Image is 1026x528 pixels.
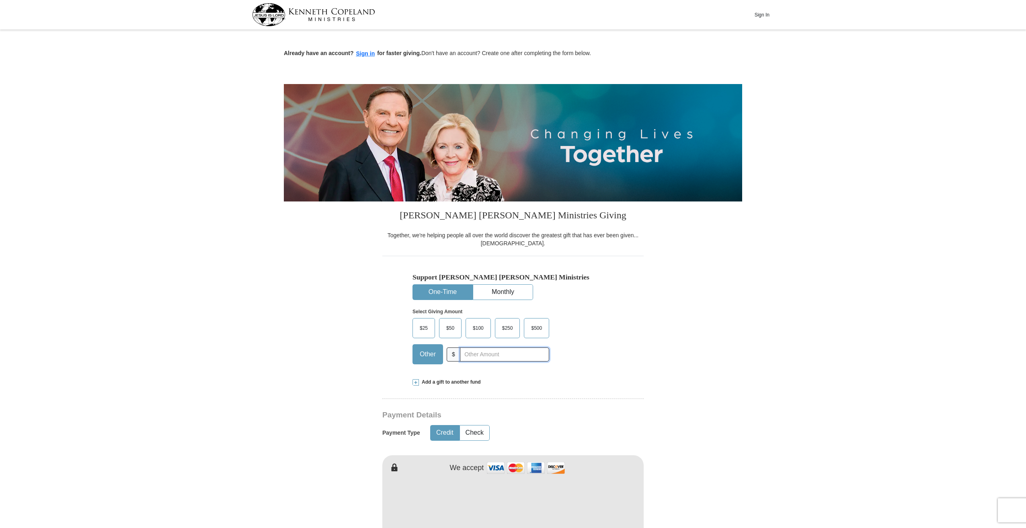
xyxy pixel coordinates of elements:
[460,425,489,440] button: Check
[442,322,458,334] span: $50
[382,429,420,436] h5: Payment Type
[382,201,644,231] h3: [PERSON_NAME] [PERSON_NAME] Ministries Giving
[450,464,484,473] h4: We accept
[284,50,421,56] strong: Already have an account? for faster giving.
[354,49,378,58] button: Sign in
[419,379,481,386] span: Add a gift to another fund
[486,459,566,477] img: credit cards accepted
[284,49,742,58] p: Don't have an account? Create one after completing the form below.
[413,285,472,300] button: One-Time
[527,322,546,334] span: $500
[416,322,432,334] span: $25
[498,322,517,334] span: $250
[447,347,460,362] span: $
[460,347,549,362] input: Other Amount
[750,8,774,21] button: Sign In
[416,348,440,360] span: Other
[469,322,488,334] span: $100
[382,411,587,420] h3: Payment Details
[412,273,614,281] h5: Support [PERSON_NAME] [PERSON_NAME] Ministries
[252,3,375,26] img: kcm-header-logo.svg
[473,285,533,300] button: Monthly
[431,425,459,440] button: Credit
[382,231,644,247] div: Together, we're helping people all over the world discover the greatest gift that has ever been g...
[412,309,462,314] strong: Select Giving Amount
